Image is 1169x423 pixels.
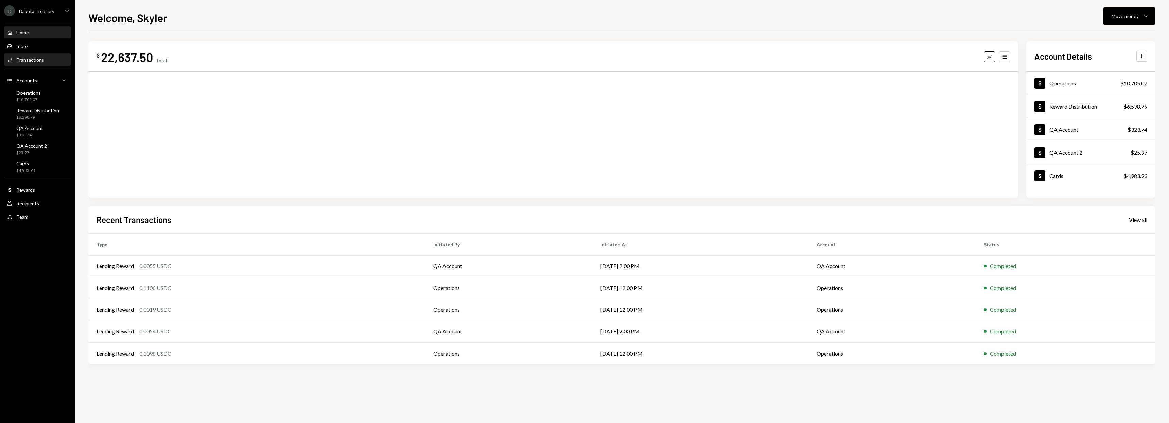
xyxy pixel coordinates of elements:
[1128,126,1147,134] div: $323.74
[16,150,47,156] div: $25.97
[19,8,54,14] div: Dakota Treasury
[990,284,1016,292] div: Completed
[88,11,167,25] h1: Welcome, Skyler
[976,233,1155,255] th: Status
[592,299,808,321] td: [DATE] 12:00 PM
[1123,102,1147,111] div: $6,598.79
[97,306,134,314] div: Lending Reward
[101,49,153,65] div: 22,637.50
[97,327,134,336] div: Lending Reward
[1123,172,1147,180] div: $4,983.93
[425,321,592,342] td: QA Account
[1034,51,1092,62] h2: Account Details
[1049,149,1082,156] div: QA Account 2
[16,97,41,103] div: $10,705.07
[4,197,71,209] a: Recipients
[1049,126,1078,133] div: QA Account
[16,30,29,35] div: Home
[16,90,41,96] div: Operations
[16,125,43,131] div: QA Account
[16,214,28,220] div: Team
[97,214,171,225] h2: Recent Transactions
[808,255,976,277] td: QA Account
[808,277,976,299] td: Operations
[156,58,167,63] div: Total
[4,159,71,175] a: Cards$4,983.93
[16,132,43,138] div: $323.74
[1049,103,1097,110] div: Reward Distribution
[4,26,71,38] a: Home
[97,349,134,358] div: Lending Reward
[425,255,592,277] td: QA Account
[4,105,71,122] a: Reward Distribution$6,598.79
[139,327,171,336] div: 0.0054 USDC
[425,233,592,255] th: Initiated By
[16,57,44,63] div: Transactions
[990,349,1016,358] div: Completed
[4,74,71,86] a: Accounts
[139,306,171,314] div: 0.0019 USDC
[1026,164,1155,187] a: Cards$4,983.93
[425,277,592,299] td: Operations
[1129,216,1147,223] div: View all
[16,168,35,174] div: $4,983.93
[808,342,976,364] td: Operations
[592,233,808,255] th: Initiated At
[16,161,35,166] div: Cards
[808,299,976,321] td: Operations
[1129,216,1147,223] a: View all
[16,78,37,83] div: Accounts
[1103,7,1155,25] button: Move money
[139,349,171,358] div: 0.1098 USDC
[16,143,47,149] div: QA Account 2
[4,5,15,16] div: D
[16,43,29,49] div: Inbox
[4,53,71,66] a: Transactions
[1049,173,1063,179] div: Cards
[990,327,1016,336] div: Completed
[4,211,71,223] a: Team
[16,187,35,193] div: Rewards
[1049,80,1076,86] div: Operations
[97,284,134,292] div: Lending Reward
[808,321,976,342] td: QA Account
[990,262,1016,270] div: Completed
[592,321,808,342] td: [DATE] 2:00 PM
[808,233,976,255] th: Account
[425,342,592,364] td: Operations
[1112,13,1139,20] div: Move money
[592,342,808,364] td: [DATE] 12:00 PM
[1026,95,1155,118] a: Reward Distribution$6,598.79
[990,306,1016,314] div: Completed
[592,277,808,299] td: [DATE] 12:00 PM
[139,284,171,292] div: 0.1106 USDC
[425,299,592,321] td: Operations
[88,233,425,255] th: Type
[592,255,808,277] td: [DATE] 2:00 PM
[16,200,39,206] div: Recipients
[4,40,71,52] a: Inbox
[139,262,171,270] div: 0.0055 USDC
[1120,79,1147,87] div: $10,705.07
[1131,149,1147,157] div: $25.97
[97,52,100,59] div: $
[4,88,71,104] a: Operations$10,705.07
[97,262,134,270] div: Lending Reward
[1026,118,1155,141] a: QA Account$323.74
[16,108,59,113] div: Reward Distribution
[4,141,71,157] a: QA Account 2$25.97
[1026,72,1155,95] a: Operations$10,705.07
[1026,141,1155,164] a: QA Account 2$25.97
[4,183,71,196] a: Rewards
[16,115,59,120] div: $6,598.79
[4,123,71,140] a: QA Account$323.74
